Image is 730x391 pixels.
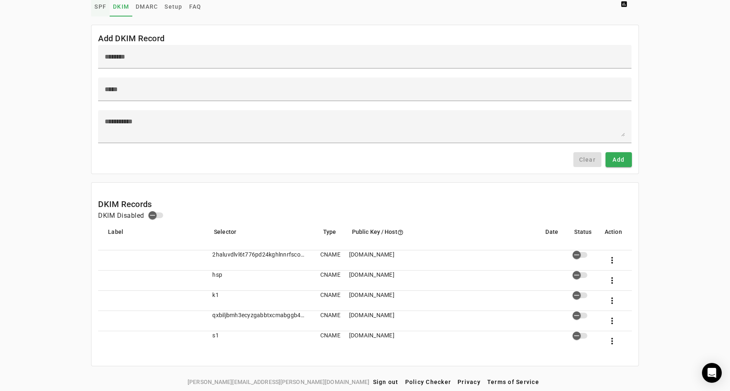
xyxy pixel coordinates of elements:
span: Add [613,155,624,164]
mat-cell: CNAME [314,271,343,291]
mat-cell: CNAME [314,250,343,271]
span: Privacy [458,379,481,385]
i: help_outline [397,229,404,236]
mat-cell: qxbiljbmh3ecyzgabbtxcmabggb4cvqk [206,311,313,331]
span: Policy Checker [405,379,451,385]
div: Open Intercom Messenger [702,363,722,383]
button: Privacy [454,375,484,389]
mat-cell: [DOMAIN_NAME] [343,250,533,271]
span: FAQ [189,4,202,9]
span: Setup [164,4,182,9]
mat-cell: k1 [206,291,313,311]
mat-header-cell: Status [568,227,598,250]
span: DKIM [113,4,129,9]
mat-cell: CNAME [314,311,343,331]
mat-header-cell: Label [98,227,207,250]
mat-cell: s1 [206,331,313,351]
mat-cell: hsp [206,271,313,291]
span: [PERSON_NAME][EMAIL_ADDRESS][PERSON_NAME][DOMAIN_NAME] [188,377,369,386]
mat-cell: [DOMAIN_NAME] [343,311,533,331]
span: SPF [94,4,106,9]
mat-header-cell: Public Key / Host [345,227,539,250]
mat-header-cell: Date [539,227,568,250]
mat-cell: [DOMAIN_NAME] [343,271,533,291]
mat-cell: CNAME [314,291,343,311]
mat-card-title: Add DKIM Record [98,32,164,45]
span: Sign out [373,379,399,385]
mat-header-cell: Type [317,227,345,250]
mat-cell: [DOMAIN_NAME] [343,291,533,311]
mat-header-cell: Action [598,227,632,250]
mat-cell: [DOMAIN_NAME] [343,331,533,351]
mat-header-cell: Selector [207,227,317,250]
mat-cell: 2haluvdlvl6t776pd24kghlnnrfsco6b [206,250,313,271]
span: Terms of Service [487,379,539,385]
span: DMARC [136,4,158,9]
mat-card-title: DKIM Records [98,198,152,211]
button: Sign out [370,375,402,389]
h4: DKIM Disabled [98,211,144,221]
mat-cell: CNAME [314,331,343,351]
button: Add [606,152,632,167]
button: Terms of Service [484,375,542,389]
button: Policy Checker [402,375,455,389]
